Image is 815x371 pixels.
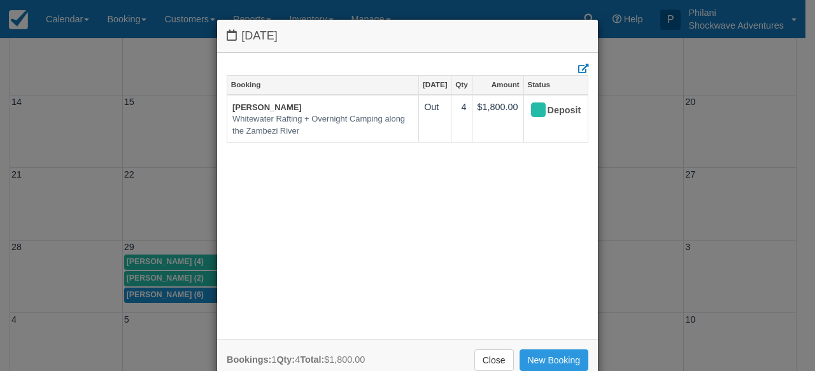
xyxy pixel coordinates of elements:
[524,76,588,94] a: Status
[419,95,451,143] td: Out
[232,113,413,137] em: Whitewater Rafting + Overnight Camping along the Zambezi River
[472,76,523,94] a: Amount
[520,349,589,371] a: New Booking
[529,101,572,121] div: Deposit
[232,102,302,112] a: [PERSON_NAME]
[451,95,472,143] td: 4
[472,95,523,143] td: $1,800.00
[474,349,514,371] a: Close
[227,76,418,94] a: Booking
[227,29,588,43] h4: [DATE]
[419,76,451,94] a: [DATE]
[227,353,365,367] div: 1 4 $1,800.00
[276,354,295,365] strong: Qty:
[451,76,471,94] a: Qty
[227,354,271,365] strong: Bookings:
[300,354,324,365] strong: Total:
